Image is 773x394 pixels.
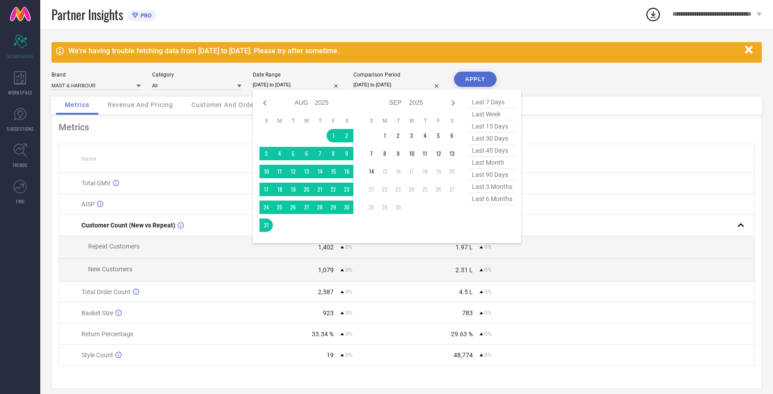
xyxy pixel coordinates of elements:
td: Fri Sep 19 2025 [432,165,445,178]
td: Sat Aug 02 2025 [340,129,353,142]
span: last 30 days [470,133,514,145]
div: Comparison Period [353,72,443,78]
td: Sat Sep 20 2025 [445,165,459,178]
td: Sat Sep 27 2025 [445,183,459,196]
td: Mon Sep 01 2025 [378,129,391,142]
span: WORKSPACE [8,89,33,96]
td: Sat Aug 30 2025 [340,201,353,214]
div: Metrics [59,122,755,133]
div: Previous month [259,98,270,108]
td: Fri Aug 29 2025 [327,201,340,214]
td: Fri Aug 15 2025 [327,165,340,178]
div: 923 [323,309,334,317]
span: SCORECARDS [7,53,34,60]
span: Metrics [65,101,89,108]
span: 0% [345,244,353,250]
td: Sun Sep 07 2025 [365,147,378,160]
div: 1.97 L [455,244,473,251]
div: 29.63 % [451,330,473,338]
th: Thursday [418,117,432,124]
span: AISP [81,201,95,208]
span: 0% [484,352,492,358]
td: Sun Aug 03 2025 [259,147,273,160]
div: Brand [51,72,141,78]
td: Mon Sep 08 2025 [378,147,391,160]
span: Partner Insights [51,5,123,24]
td: Thu Sep 04 2025 [418,129,432,142]
div: Next month [448,98,459,108]
input: Select date range [253,80,342,90]
th: Wednesday [405,117,418,124]
td: Thu Aug 28 2025 [313,201,327,214]
td: Mon Sep 22 2025 [378,183,391,196]
span: Customer Count (New vs Repeat) [81,222,175,229]
span: last 3 months [470,181,514,193]
div: Category [152,72,242,78]
td: Sun Aug 17 2025 [259,183,273,196]
td: Mon Sep 29 2025 [378,201,391,214]
td: Wed Aug 27 2025 [300,201,313,214]
div: Open download list [645,6,661,22]
span: last 15 days [470,120,514,133]
td: Mon Aug 25 2025 [273,201,286,214]
div: Date Range [253,72,342,78]
span: last month [470,157,514,169]
span: 0% [345,310,353,316]
td: Mon Aug 11 2025 [273,165,286,178]
td: Tue Aug 12 2025 [286,165,300,178]
span: last 6 months [470,193,514,205]
span: New Customers [88,266,132,273]
div: 2.31 L [455,266,473,274]
td: Fri Aug 22 2025 [327,183,340,196]
td: Sun Aug 31 2025 [259,218,273,232]
span: 0% [484,331,492,337]
th: Saturday [445,117,459,124]
span: Name [81,156,96,162]
td: Fri Sep 26 2025 [432,183,445,196]
td: Mon Aug 04 2025 [273,147,286,160]
button: APPLY [454,72,497,87]
span: Repeat Customers [88,243,140,250]
span: Total GMV [81,180,110,187]
span: Total Order Count [81,288,131,295]
div: 2,587 [318,288,334,295]
td: Wed Aug 06 2025 [300,147,313,160]
span: 0% [345,267,353,273]
td: Fri Sep 12 2025 [432,147,445,160]
td: Tue Sep 09 2025 [391,147,405,160]
th: Monday [378,117,391,124]
td: Mon Aug 18 2025 [273,183,286,196]
span: last week [470,108,514,120]
span: TRENDS [13,162,28,168]
td: Tue Sep 23 2025 [391,183,405,196]
td: Tue Aug 05 2025 [286,147,300,160]
td: Sat Aug 16 2025 [340,165,353,178]
span: Customer And Orders [191,101,260,108]
td: Sun Sep 14 2025 [365,165,378,178]
span: 0% [345,352,353,358]
span: Style Count [81,351,113,359]
div: 4.5 L [459,288,473,295]
span: Return Percentage [81,330,133,338]
div: 783 [462,309,473,317]
td: Thu Aug 21 2025 [313,183,327,196]
span: 0% [345,331,353,337]
span: last 90 days [470,169,514,181]
td: Sat Aug 23 2025 [340,183,353,196]
td: Thu Sep 11 2025 [418,147,432,160]
td: Sun Aug 10 2025 [259,165,273,178]
span: 0% [484,267,492,273]
td: Wed Aug 20 2025 [300,183,313,196]
td: Wed Sep 10 2025 [405,147,418,160]
td: Sun Aug 24 2025 [259,201,273,214]
td: Fri Aug 08 2025 [327,147,340,160]
span: SUGGESTIONS [7,125,34,132]
th: Sunday [365,117,378,124]
div: 19 [327,351,334,359]
th: Monday [273,117,286,124]
span: 0% [484,289,492,295]
th: Tuesday [391,117,405,124]
div: 1,402 [318,244,334,251]
span: 0% [484,310,492,316]
span: FWD [16,198,25,205]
